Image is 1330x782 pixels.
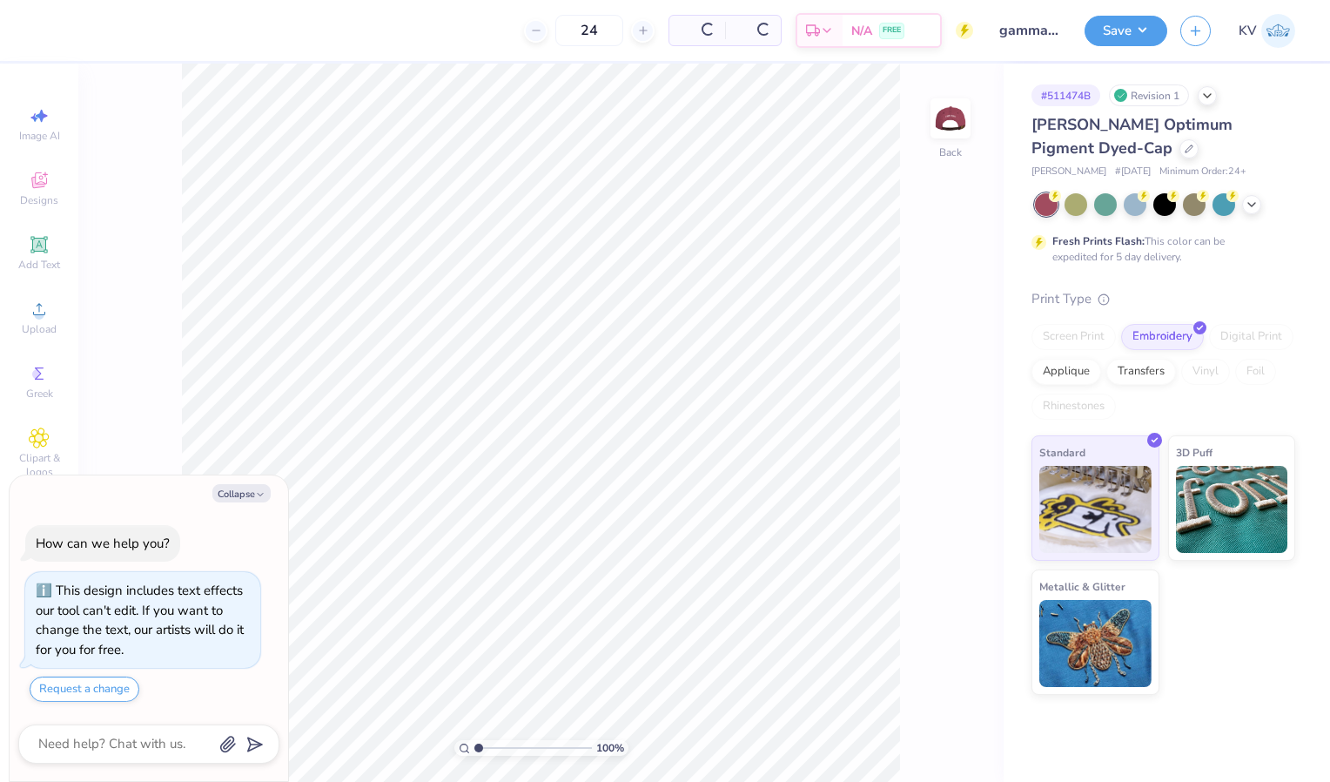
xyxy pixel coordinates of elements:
[1176,466,1288,553] img: 3D Puff
[1031,114,1233,158] span: [PERSON_NAME] Optimum Pigment Dyed-Cap
[1239,14,1295,48] a: KV
[1031,165,1106,179] span: [PERSON_NAME]
[30,677,139,702] button: Request a change
[1239,21,1257,41] span: KV
[1052,233,1266,265] div: This color can be expedited for 5 day delivery.
[1159,165,1246,179] span: Minimum Order: 24 +
[1031,359,1101,385] div: Applique
[1039,577,1125,596] span: Metallic & Glitter
[9,451,70,479] span: Clipart & logos
[1039,600,1152,687] img: Metallic & Glitter
[1031,84,1100,106] div: # 511474B
[851,22,872,40] span: N/A
[1039,466,1152,553] img: Standard
[1121,324,1204,350] div: Embroidery
[1031,394,1116,420] div: Rhinestones
[1109,84,1189,106] div: Revision 1
[939,145,962,160] div: Back
[18,258,60,272] span: Add Text
[1052,234,1145,248] strong: Fresh Prints Flash:
[596,740,624,756] span: 100 %
[1031,324,1116,350] div: Screen Print
[19,129,60,143] span: Image AI
[36,582,244,658] div: This design includes text effects our tool can't edit. If you want to change the text, our artist...
[212,484,271,502] button: Collapse
[1261,14,1295,48] img: Kylie Velkoff
[883,24,901,37] span: FREE
[20,193,58,207] span: Designs
[1176,443,1212,462] span: 3D Puff
[1209,324,1293,350] div: Digital Print
[1106,359,1176,385] div: Transfers
[933,101,968,136] img: Back
[555,15,623,46] input: – –
[986,13,1071,48] input: Untitled Design
[22,322,57,336] span: Upload
[1031,289,1295,309] div: Print Type
[1181,359,1230,385] div: Vinyl
[36,535,170,552] div: How can we help you?
[26,387,53,401] span: Greek
[1039,443,1085,462] span: Standard
[1115,165,1151,179] span: # [DATE]
[1085,16,1167,46] button: Save
[1235,359,1276,385] div: Foil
